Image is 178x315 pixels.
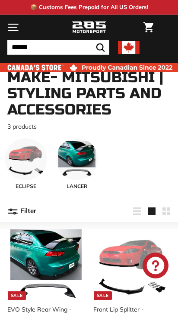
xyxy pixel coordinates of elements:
div: Sale [94,291,112,300]
span: ECLIPSE [5,182,47,190]
img: eclipse lip [96,229,168,300]
p: 📦 Customs Fees Prepaid for All US Orders! [30,3,148,12]
img: Logo_285_Motorsport_areodynamics_components [72,20,106,35]
a: Cart [139,15,158,40]
input: Search [7,40,109,55]
a: ECLIPSE [5,138,47,190]
p: 3 products [7,122,171,131]
button: Filter [7,201,36,222]
h1: Make- Mitsubishi | Styling Parts and Accessories [7,70,171,118]
a: LANCER [56,138,98,190]
inbox-online-store-chat: Shopify online store chat [140,253,171,281]
span: LANCER [56,182,98,190]
div: Sale [8,291,26,300]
